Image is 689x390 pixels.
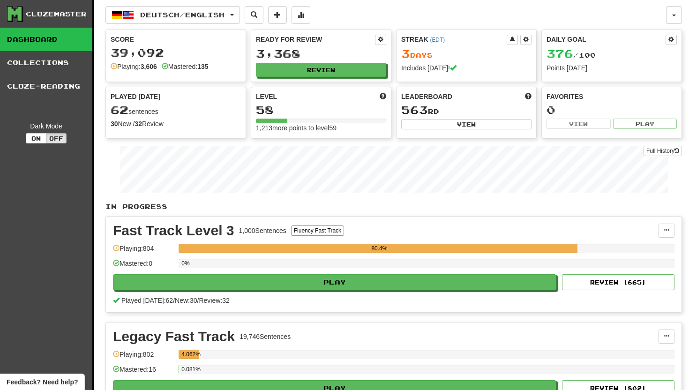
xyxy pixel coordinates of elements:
[105,202,682,211] p: In Progress
[256,48,386,60] div: 3,368
[256,63,386,77] button: Review
[256,123,386,133] div: 1,213 more points to level 59
[135,120,142,127] strong: 32
[547,47,573,60] span: 376
[111,92,160,101] span: Played [DATE]
[380,92,386,101] span: Score more points to level up
[430,37,445,43] a: (EDT)
[291,225,344,236] button: Fluency Fast Track
[113,330,235,344] div: Legacy Fast Track
[162,62,209,71] div: Mastered:
[111,103,128,116] span: 62
[181,244,577,253] div: 80.4%
[113,259,174,274] div: Mastered: 0
[7,121,85,131] div: Dark Mode
[111,47,241,59] div: 39,092
[121,297,173,304] span: Played [DATE]: 62
[401,103,428,116] span: 563
[401,104,532,116] div: rd
[245,6,263,24] button: Search sentences
[268,6,287,24] button: Add sentence to collection
[547,35,666,45] div: Daily Goal
[547,92,677,101] div: Favorites
[240,332,291,341] div: 19,746 Sentences
[547,63,677,73] div: Points [DATE]
[140,11,225,19] span: Deutsch / English
[401,47,410,60] span: 3
[175,297,197,304] span: New: 30
[199,297,229,304] span: Review: 32
[562,274,674,290] button: Review (665)
[26,133,46,143] button: On
[401,48,532,60] div: Day s
[181,350,199,359] div: 4.062%
[547,119,611,129] button: View
[197,297,199,304] span: /
[111,120,118,127] strong: 30
[173,297,175,304] span: /
[111,119,241,128] div: New / Review
[26,9,87,19] div: Clozemaster
[197,63,208,70] strong: 135
[113,274,556,290] button: Play
[292,6,310,24] button: More stats
[113,244,174,259] div: Playing: 804
[46,133,67,143] button: Off
[113,365,174,380] div: Mastered: 16
[113,224,234,238] div: Fast Track Level 3
[401,63,532,73] div: Includes [DATE]!
[141,63,157,70] strong: 3,606
[7,377,78,387] span: Open feedback widget
[401,92,452,101] span: Leaderboard
[113,350,174,365] div: Playing: 802
[111,104,241,116] div: sentences
[547,51,596,59] span: / 100
[105,6,240,24] button: Deutsch/English
[239,226,286,235] div: 1,000 Sentences
[401,35,507,44] div: Streak
[111,62,157,71] div: Playing:
[256,104,386,116] div: 58
[256,35,375,44] div: Ready for Review
[401,119,532,129] button: View
[613,119,677,129] button: Play
[525,92,532,101] span: This week in points, UTC
[644,146,682,156] a: Full History
[547,104,677,116] div: 0
[111,35,241,44] div: Score
[256,92,277,101] span: Level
